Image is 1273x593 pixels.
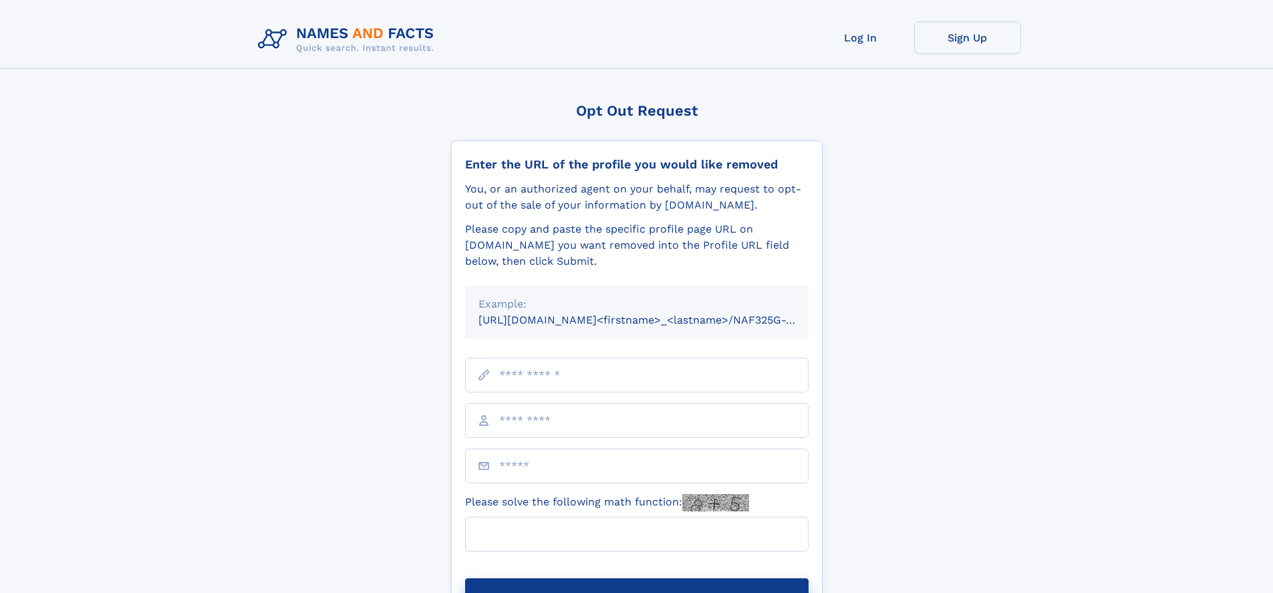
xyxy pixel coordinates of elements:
[465,181,809,213] div: You, or an authorized agent on your behalf, may request to opt-out of the sale of your informatio...
[478,296,795,312] div: Example:
[451,102,823,119] div: Opt Out Request
[465,157,809,172] div: Enter the URL of the profile you would like removed
[253,21,445,57] img: Logo Names and Facts
[465,221,809,269] div: Please copy and paste the specific profile page URL on [DOMAIN_NAME] you want removed into the Pr...
[914,21,1021,54] a: Sign Up
[807,21,914,54] a: Log In
[478,314,834,326] small: [URL][DOMAIN_NAME]<firstname>_<lastname>/NAF325G-xxxxxxxx
[465,494,749,511] label: Please solve the following math function:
